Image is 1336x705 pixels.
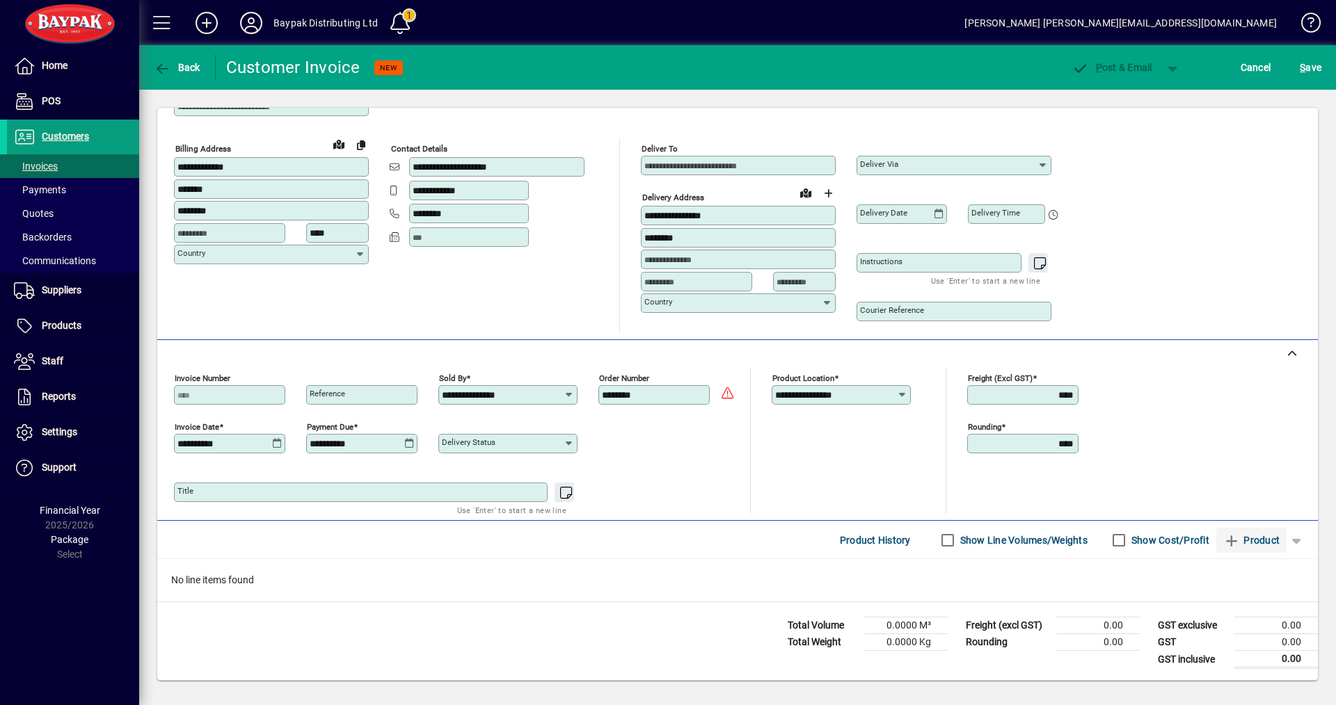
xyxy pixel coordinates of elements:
span: Reports [42,391,76,402]
td: 0.0000 Kg [864,634,948,651]
a: Payments [7,178,139,202]
a: Backorders [7,225,139,249]
button: Product [1216,528,1287,553]
span: Support [42,462,77,473]
mat-label: Product location [772,373,834,383]
div: No line items found [157,559,1318,601]
mat-label: Delivery status [442,437,495,447]
span: NEW [380,63,397,72]
span: Products [42,320,81,331]
mat-label: Delivery date [860,208,907,218]
span: Settings [42,426,77,437]
a: Quotes [7,202,139,225]
span: Home [42,60,67,71]
label: Show Cost/Profit [1129,533,1209,547]
span: Product [1223,529,1280,551]
a: Products [7,309,139,343]
button: Cancel [1237,55,1275,80]
div: Baypak Distributing Ltd [273,12,378,34]
button: Back [150,55,204,80]
td: Rounding [959,634,1056,651]
mat-hint: Use 'Enter' to start a new line [931,273,1040,289]
a: Communications [7,249,139,273]
mat-label: Reference [310,389,345,398]
td: Total Weight [781,634,864,651]
mat-hint: Use 'Enter' to start a new line [457,502,566,518]
mat-label: Instructions [860,257,902,266]
div: Customer Invoice [226,56,360,79]
a: Knowledge Base [1291,3,1319,48]
mat-label: Sold by [439,373,466,383]
span: Quotes [14,208,54,219]
span: Communications [14,255,96,266]
span: Backorders [14,232,72,243]
span: ost & Email [1072,62,1152,73]
span: POS [42,95,61,106]
mat-label: Country [644,297,672,307]
a: Support [7,451,139,485]
span: Package [51,534,88,545]
td: 0.00 [1234,634,1318,651]
mat-label: Rounding [968,422,1001,432]
button: Copy to Delivery address [350,133,372,156]
mat-label: Courier Reference [860,305,924,315]
button: Product History [834,528,916,553]
td: Freight (excl GST) [959,617,1056,634]
td: 0.00 [1056,617,1140,634]
a: Invoices [7,154,139,178]
span: Product History [840,529,911,551]
td: Total Volume [781,617,864,634]
span: Financial Year [40,505,100,516]
mat-label: Delivery time [971,208,1020,218]
a: Reports [7,380,139,414]
span: Suppliers [42,284,81,295]
td: 0.00 [1234,651,1318,668]
span: Payments [14,184,66,195]
mat-label: Invoice date [175,422,219,432]
button: Save [1296,55,1325,80]
td: GST [1151,634,1234,651]
a: Staff [7,344,139,379]
td: GST inclusive [1151,651,1234,668]
mat-label: Order number [599,373,649,383]
button: Add [184,10,229,35]
span: Cancel [1241,56,1271,79]
td: GST exclusive [1151,617,1234,634]
span: S [1300,62,1305,73]
td: 0.00 [1056,634,1140,651]
mat-label: Deliver To [642,144,678,154]
td: 0.0000 M³ [864,617,948,634]
app-page-header-button: Back [139,55,216,80]
mat-label: Deliver via [860,159,898,169]
label: Show Line Volumes/Weights [957,533,1088,547]
span: Back [154,62,200,73]
span: Invoices [14,161,58,172]
a: Home [7,49,139,83]
button: Choose address [817,182,839,204]
span: ave [1300,56,1321,79]
a: Suppliers [7,273,139,308]
a: POS [7,84,139,119]
a: Settings [7,415,139,450]
span: P [1096,62,1102,73]
div: [PERSON_NAME] [PERSON_NAME][EMAIL_ADDRESS][DOMAIN_NAME] [964,12,1277,34]
td: 0.00 [1234,617,1318,634]
span: Customers [42,131,89,142]
button: Profile [229,10,273,35]
mat-label: Title [177,486,193,496]
button: Post & Email [1065,55,1159,80]
a: View on map [328,133,350,155]
mat-label: Freight (excl GST) [968,373,1033,383]
mat-label: Country [177,248,205,258]
mat-label: Payment due [307,422,353,432]
a: View on map [795,181,817,204]
mat-label: Invoice number [175,373,230,383]
span: Staff [42,355,63,366]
